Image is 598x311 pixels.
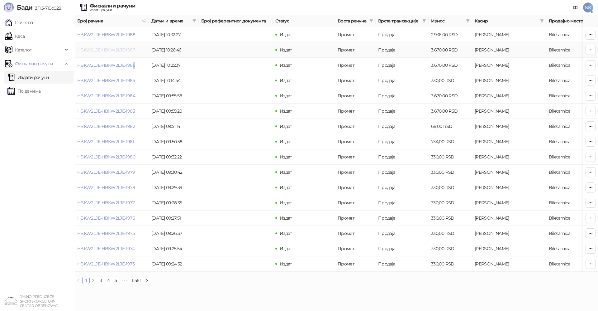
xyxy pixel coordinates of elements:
td: [DATE] 09:55:58 [149,88,199,104]
td: Nikolina Komadina [472,226,546,241]
td: Промет [335,226,376,241]
span: Издат [280,93,292,99]
td: Продаја [376,42,429,58]
td: Промет [335,119,376,134]
span: Издат [280,62,292,68]
span: Износ [431,17,463,24]
a: HBKW2LJE-HBKW2LJE-1978 [77,185,135,190]
td: Продаја [376,226,429,241]
a: HBKW2LJE-HBKW2LJE-1981 [77,139,134,144]
th: Врста трансакције [376,15,429,27]
td: HBKW2LJE-HBKW2LJE-1983 [75,104,149,119]
td: 330,00 RSD [429,241,472,256]
th: Број рачуна [75,15,149,27]
td: HBKW2LJE-HBKW2LJE-1988 [75,27,149,42]
span: Издат [280,169,292,175]
td: [DATE] 10:14:44 [149,73,199,88]
td: [DATE] 10:26:46 [149,42,199,58]
a: 3 [97,277,104,284]
td: Промет [335,149,376,165]
td: HBKW2LJE-HBKW2LJE-1978 [75,180,149,195]
span: left [77,279,80,282]
span: filter [466,19,470,23]
td: HBKW2LJE-HBKW2LJE-1981 [75,134,149,149]
a: Почетна [5,16,33,29]
span: Издат [280,78,292,83]
td: Nikolina Komadina [472,104,546,119]
span: filter [191,16,197,26]
td: Продаја [376,211,429,226]
td: [DATE] 09:32:22 [149,149,199,165]
td: Продаја [376,180,429,195]
a: HBKW2LJE-HBKW2LJE-1987 [77,47,135,53]
td: Nikolina Komadina [472,88,546,104]
a: 4 [105,277,112,284]
a: HBKW2LJE-HBKW2LJE-1980 [77,154,135,160]
td: Промет [335,241,376,256]
li: 1 [82,277,90,284]
td: [DATE] 09:25:54 [149,241,199,256]
span: filter [422,19,426,23]
a: По данима [7,85,40,97]
td: [DATE] 09:28:35 [149,195,199,211]
td: HBKW2LJE-HBKW2LJE-1975 [75,226,149,241]
td: HBKW2LJE-HBKW2LJE-1977 [75,195,149,211]
a: Каса [5,30,25,42]
a: HBKW2LJE-HBKW2LJE-1986 [77,62,135,68]
small: JAVNO PREDUZEĆE SPORTSKO KULTURNI CENTAR, OBRENOVAC [20,294,57,308]
th: Број референтног документа [199,15,273,27]
td: [DATE] 09:55:20 [149,104,199,119]
td: Промет [335,104,376,119]
td: HBKW2LJE-HBKW2LJE-1976 [75,211,149,226]
td: Промет [335,180,376,195]
th: Касир [472,15,546,27]
td: Nikolina Komadina [472,165,546,180]
td: Продаја [376,27,429,42]
span: Издат [280,246,292,251]
td: [DATE] 09:30:42 [149,165,199,180]
span: Каталог [15,44,32,56]
td: HBKW2LJE-HBKW2LJE-1986 [75,58,149,73]
li: 11561 [130,277,143,284]
td: 330,00 RSD [429,195,472,211]
th: Статус [273,15,335,27]
td: Продаја [376,119,429,134]
a: HBKW2LJE-HBKW2LJE-1976 [77,215,135,221]
a: Документација [571,2,581,12]
td: Nikolina Komadina [472,58,546,73]
li: Следећих 5 Страна [120,277,130,284]
td: HBKW2LJE-HBKW2LJE-1974 [75,241,149,256]
span: filter [421,16,427,26]
td: Продаја [376,104,429,119]
td: Промет [335,42,376,58]
a: 1 [83,277,89,284]
td: Продаја [376,149,429,165]
td: Продаја [376,73,429,88]
img: 64x64-companyLogo-4a28e1f8-f217-46d7-badd-69a834a81aaf.png [5,295,17,307]
td: 330,00 RSD [429,180,472,195]
span: Број рачуна [77,17,140,24]
td: [DATE] 09:50:58 [149,134,199,149]
a: HBKW2LJE-HBKW2LJE-1983 [77,108,135,114]
td: HBKW2LJE-HBKW2LJE-1973 [75,256,149,272]
a: HBKW2LJE-HBKW2LJE-1977 [77,200,135,206]
td: [DATE] 09:24:52 [149,256,199,272]
td: 330,00 RSD [429,165,472,180]
li: Следећа страна [143,277,150,284]
a: HBKW2LJE-HBKW2LJE-1985 [77,78,135,83]
td: 3.670,00 RSD [429,104,472,119]
td: Продаја [376,256,429,272]
a: 11561 [130,277,143,284]
span: 3.11.3-710c028 [32,5,61,11]
td: HBKW2LJE-HBKW2LJE-1987 [75,42,149,58]
span: filter [368,16,374,26]
td: 66,00 RSD [429,119,472,134]
a: HBKW2LJE-HBKW2LJE-1982 [77,124,135,129]
span: Издат [280,261,292,267]
td: [DATE] 09:27:51 [149,211,199,226]
td: 3.670,00 RSD [429,42,472,58]
span: right [145,279,149,282]
a: 5 [112,277,119,284]
td: Nikolina Komadina [472,119,546,134]
td: Nikolina Komadina [472,211,546,226]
